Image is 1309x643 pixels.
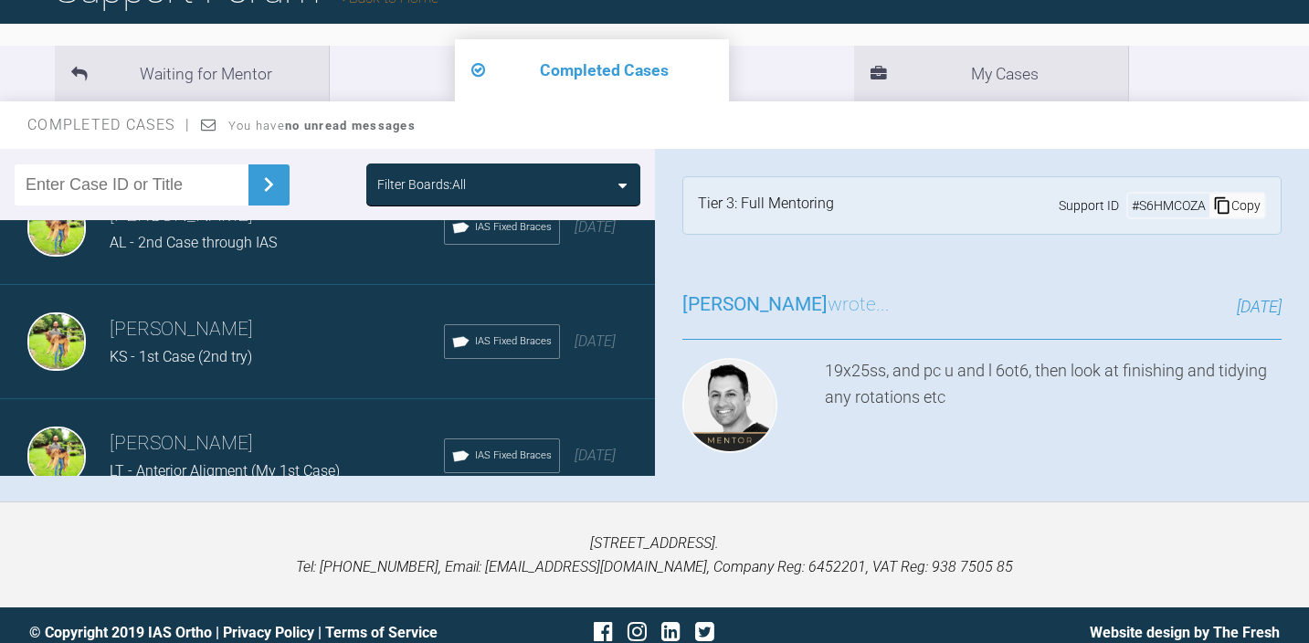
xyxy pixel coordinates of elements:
[110,234,277,251] span: AL - 2nd Case through IAS
[682,293,828,315] span: [PERSON_NAME]
[825,358,1283,460] div: 19x25ss, and pc u and l 6ot6, then look at finishing and tidying any rotations etc
[110,428,444,459] h3: [PERSON_NAME]
[110,348,252,365] span: KS - 1st Case (2nd try)
[27,427,86,485] img: Dipak Parmar
[475,333,552,350] span: IAS Fixed Braces
[575,332,616,350] span: [DATE]
[223,624,314,641] a: Privacy Policy
[285,119,416,132] strong: no unread messages
[854,46,1128,101] li: My Cases
[475,219,552,236] span: IAS Fixed Braces
[325,624,438,641] a: Terms of Service
[110,314,444,345] h3: [PERSON_NAME]
[455,39,729,101] li: Completed Cases
[698,192,834,219] div: Tier 3: Full Mentoring
[228,119,416,132] span: You have
[1059,195,1119,216] span: Support ID
[1090,624,1280,641] a: Website design by The Fresh
[682,290,890,321] h3: wrote...
[1237,297,1282,316] span: [DATE]
[682,358,777,453] img: Zaid Esmail
[27,116,190,133] span: Completed Cases
[110,462,340,480] span: LT - Anterior Aligment (My 1st Case)
[377,174,466,195] div: Filter Boards: All
[27,312,86,371] img: Dipak Parmar
[254,170,283,199] img: chevronRight.28bd32b0.svg
[29,532,1280,578] p: [STREET_ADDRESS]. Tel: [PHONE_NUMBER], Email: [EMAIL_ADDRESS][DOMAIN_NAME], Company Reg: 6452201,...
[475,448,552,464] span: IAS Fixed Braces
[55,46,329,101] li: Waiting for Mentor
[1128,195,1209,216] div: # S6HMCOZA
[15,164,248,206] input: Enter Case ID or Title
[27,198,86,257] img: Dipak Parmar
[1209,194,1264,217] div: Copy
[575,447,616,464] span: [DATE]
[575,218,616,236] span: [DATE]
